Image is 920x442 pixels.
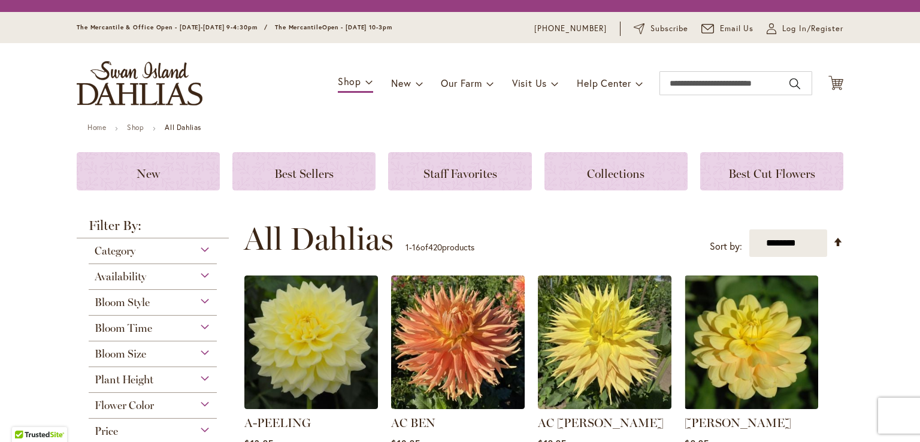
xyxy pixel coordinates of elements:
a: Staff Favorites [388,152,531,190]
span: Log In/Register [782,23,843,35]
span: Bloom Size [95,347,146,361]
img: A-Peeling [244,276,378,409]
a: AC BEN [391,416,435,430]
a: [PHONE_NUMBER] [534,23,607,35]
span: Shop [338,75,361,87]
a: store logo [77,61,202,105]
span: Plant Height [95,373,153,386]
span: Best Sellers [274,166,334,181]
img: AC BEN [391,276,525,409]
span: Visit Us [512,77,547,89]
a: AC Jeri [538,400,671,411]
span: Staff Favorites [423,166,497,181]
strong: All Dahlias [165,123,201,132]
a: New [77,152,220,190]
span: Email Us [720,23,754,35]
span: Best Cut Flowers [728,166,815,181]
img: AHOY MATEY [685,276,818,409]
label: Sort by: [710,235,742,258]
span: Bloom Time [95,322,152,335]
span: Open - [DATE] 10-3pm [322,23,392,31]
span: 16 [412,241,420,253]
span: Help Center [577,77,631,89]
a: A-PEELING [244,416,311,430]
span: All Dahlias [244,221,394,257]
span: Flower Color [95,399,154,412]
a: Email Us [701,23,754,35]
a: Collections [544,152,688,190]
span: Category [95,244,135,258]
iframe: Launch Accessibility Center [9,399,43,433]
span: 420 [428,241,442,253]
span: New [391,77,411,89]
a: Best Cut Flowers [700,152,843,190]
button: Search [789,74,800,93]
a: Log In/Register [767,23,843,35]
a: Shop [127,123,144,132]
a: AC [PERSON_NAME] [538,416,664,430]
a: AC BEN [391,400,525,411]
span: Collections [587,166,644,181]
span: Availability [95,270,146,283]
p: - of products [405,238,474,257]
span: Our Farm [441,77,482,89]
a: Best Sellers [232,152,376,190]
span: The Mercantile & Office Open - [DATE]-[DATE] 9-4:30pm / The Mercantile [77,23,322,31]
span: Bloom Style [95,296,150,309]
span: New [137,166,160,181]
span: Price [95,425,118,438]
a: Home [87,123,106,132]
img: AC Jeri [538,276,671,409]
a: A-Peeling [244,400,378,411]
span: 1 [405,241,409,253]
span: Subscribe [650,23,688,35]
a: [PERSON_NAME] [685,416,791,430]
a: AHOY MATEY [685,400,818,411]
strong: Filter By: [77,219,229,238]
a: Subscribe [634,23,688,35]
